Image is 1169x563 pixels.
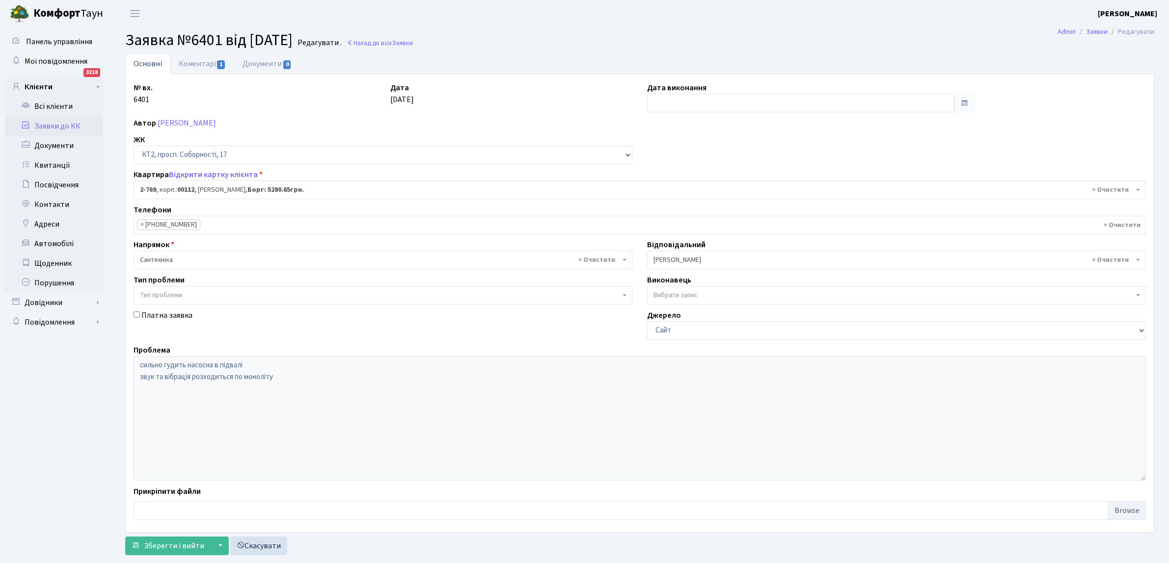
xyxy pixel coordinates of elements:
label: № вх. [134,82,153,94]
span: Тихонов М.М. [653,255,1134,265]
a: Адреси [5,214,103,234]
div: 6401 [126,82,383,112]
nav: breadcrumb [1043,22,1169,42]
a: Назад до всіхЗаявки [347,38,413,48]
label: Джерело [647,309,681,321]
label: Виконавець [647,274,691,286]
b: Борг: 5280.65грн. [247,185,304,195]
textarea: сильно гудить насосна в підвалі звук та вібрація розходиться по моноліту [134,356,1146,481]
label: Напрямок [134,239,174,251]
a: Контакти [5,195,103,214]
label: Прикріпити файли [134,486,201,497]
small: Редагувати . [296,38,342,48]
span: <b>2-769</b>, корп.: <b>00112</b>, Волобуєва Лариса Володимирівна, <b>Борг: 5280.65грн.</b> [140,185,1134,195]
span: <b>2-769</b>, корп.: <b>00112</b>, Волобуєва Лариса Володимирівна, <b>Борг: 5280.65грн.</b> [134,180,1146,199]
button: Переключити навігацію [123,5,147,22]
label: ЖК [134,134,145,146]
b: 00112 [177,185,194,195]
a: Заявки [1086,26,1108,37]
a: Заявки до КК [5,116,103,136]
a: Порушення [5,273,103,293]
a: Посвідчення [5,175,103,195]
span: Заявки [392,38,413,48]
span: Видалити всі елементи [1092,185,1129,195]
span: Сантехніка [140,255,620,265]
span: 1 [217,60,225,69]
span: Заявка №6401 від [DATE] [125,29,293,51]
label: Дата [390,82,409,94]
span: 0 [283,60,291,69]
span: Мої повідомлення [25,56,87,67]
a: Відкрити картку клієнта [169,169,258,180]
a: Коментарі [170,53,234,74]
a: Автомобілі [5,234,103,254]
b: [PERSON_NAME] [1098,8,1157,19]
a: Мої повідомлення3218 [5,51,103,71]
label: Автор [134,117,156,129]
a: Основні [125,53,170,74]
a: Клієнти [5,77,103,97]
a: Панель управління [5,32,103,51]
a: Admin [1058,26,1076,37]
a: Квитанції [5,155,103,175]
a: Документи [5,136,103,155]
button: Зберегти і вийти [125,537,211,555]
a: Довідники [5,293,103,312]
label: Телефони [134,204,171,216]
a: [PERSON_NAME] [158,118,216,128]
span: Видалити всі елементи [1104,220,1141,230]
span: Сантехніка [134,251,632,269]
span: Тип проблеми [140,290,182,300]
a: [PERSON_NAME] [1098,8,1157,20]
label: Проблема [134,344,170,356]
li: 095-710-96-46 [137,219,200,230]
a: Скасувати [230,537,287,555]
div: [DATE] [383,82,640,112]
label: Платна заявка [141,309,192,321]
a: Повідомлення [5,312,103,332]
span: Панель управління [26,36,92,47]
span: Тихонов М.М. [647,251,1146,269]
span: Зберегти і вийти [144,540,204,551]
label: Тип проблеми [134,274,185,286]
li: Редагувати [1108,26,1154,37]
span: Вибрати запис [653,290,698,300]
b: Комфорт [33,5,81,21]
span: × [140,220,144,230]
img: logo.png [10,4,29,24]
div: 3218 [83,68,100,77]
a: Документи [234,53,300,74]
span: Видалити всі елементи [578,255,615,265]
b: 2-769 [140,185,156,195]
a: Щоденник [5,254,103,273]
label: Дата виконання [647,82,707,94]
span: Таун [33,5,103,22]
label: Відповідальний [647,239,706,251]
span: Видалити всі елементи [1092,255,1129,265]
label: Квартира [134,169,263,180]
a: Всі клієнти [5,97,103,116]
